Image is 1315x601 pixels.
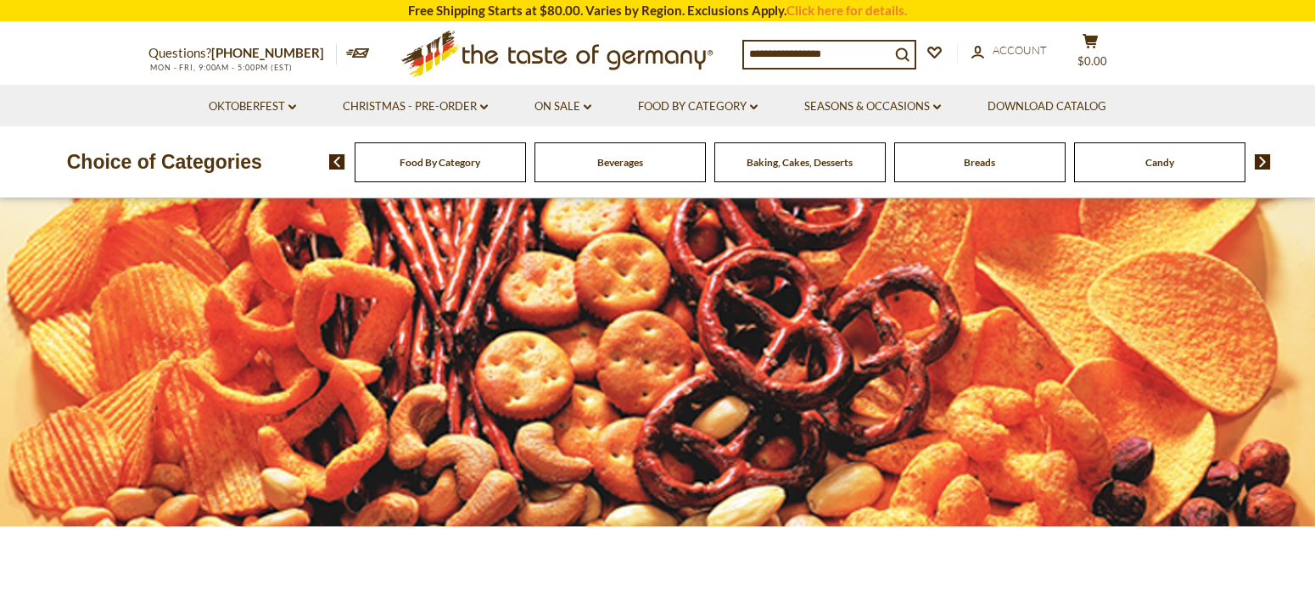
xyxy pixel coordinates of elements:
[804,97,941,116] a: Seasons & Occasions
[1077,54,1107,68] span: $0.00
[786,3,907,18] a: Click here for details.
[211,45,324,60] a: [PHONE_NUMBER]
[993,43,1047,57] span: Account
[1255,154,1271,170] img: next arrow
[148,42,337,64] p: Questions?
[747,156,853,169] a: Baking, Cakes, Desserts
[964,156,995,169] a: Breads
[1065,33,1116,75] button: $0.00
[597,156,643,169] a: Beverages
[971,42,1047,60] a: Account
[209,97,296,116] a: Oktoberfest
[329,154,345,170] img: previous arrow
[638,97,758,116] a: Food By Category
[148,63,293,72] span: MON - FRI, 9:00AM - 5:00PM (EST)
[343,97,488,116] a: Christmas - PRE-ORDER
[534,97,591,116] a: On Sale
[988,97,1106,116] a: Download Catalog
[1145,156,1174,169] a: Candy
[400,156,480,169] a: Food By Category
